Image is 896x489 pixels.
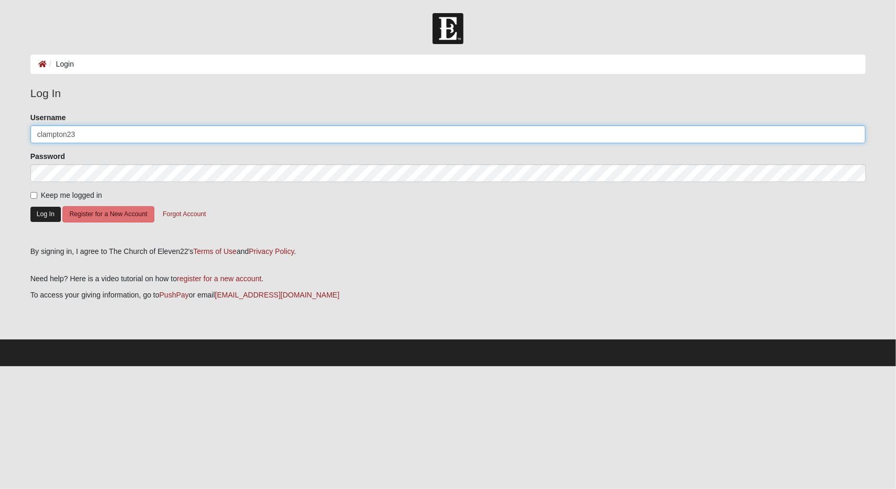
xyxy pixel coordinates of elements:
label: Password [30,151,65,162]
a: PushPay [160,291,189,299]
a: Terms of Use [193,247,236,256]
p: To access your giving information, go to or email [30,290,866,301]
img: Church of Eleven22 Logo [433,13,463,44]
a: Privacy Policy [249,247,294,256]
button: Forgot Account [156,206,213,222]
p: Need help? Here is a video tutorial on how to . [30,273,866,284]
button: Register for a New Account [62,206,154,222]
button: Log In [30,207,61,222]
span: Keep me logged in [41,191,102,199]
input: Keep me logged in [30,192,37,199]
div: By signing in, I agree to The Church of Eleven22's and . [30,246,866,257]
a: register for a new account [177,274,261,283]
a: [EMAIL_ADDRESS][DOMAIN_NAME] [215,291,339,299]
li: Login [47,59,74,70]
legend: Log In [30,85,866,102]
label: Username [30,112,66,123]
